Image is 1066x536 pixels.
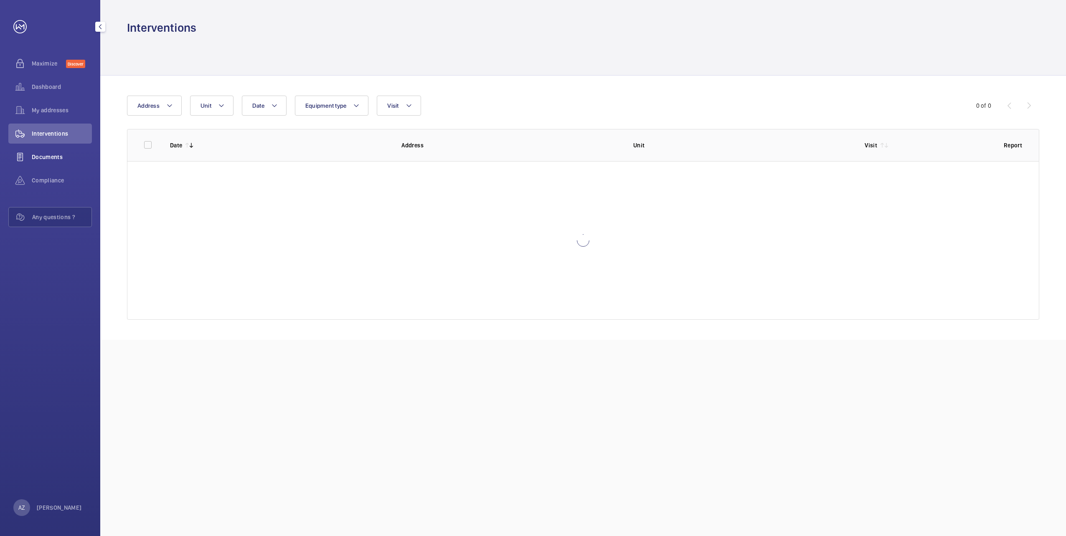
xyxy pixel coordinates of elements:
[242,96,287,116] button: Date
[127,96,182,116] button: Address
[32,213,91,221] span: Any questions ?
[305,102,347,109] span: Equipment type
[201,102,211,109] span: Unit
[295,96,369,116] button: Equipment type
[633,141,851,149] p: Unit
[32,129,92,138] span: Interventions
[66,60,85,68] span: Discover
[32,106,92,114] span: My addresses
[37,503,82,512] p: [PERSON_NAME]
[401,141,619,149] p: Address
[252,102,264,109] span: Date
[865,141,877,149] p: Visit
[32,176,92,185] span: Compliance
[976,101,991,110] div: 0 of 0
[127,20,196,35] h1: Interventions
[32,153,92,161] span: Documents
[1004,141,1022,149] p: Report
[137,102,160,109] span: Address
[18,503,25,512] p: AZ
[32,59,66,68] span: Maximize
[377,96,421,116] button: Visit
[387,102,398,109] span: Visit
[32,83,92,91] span: Dashboard
[190,96,234,116] button: Unit
[170,141,182,149] p: Date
